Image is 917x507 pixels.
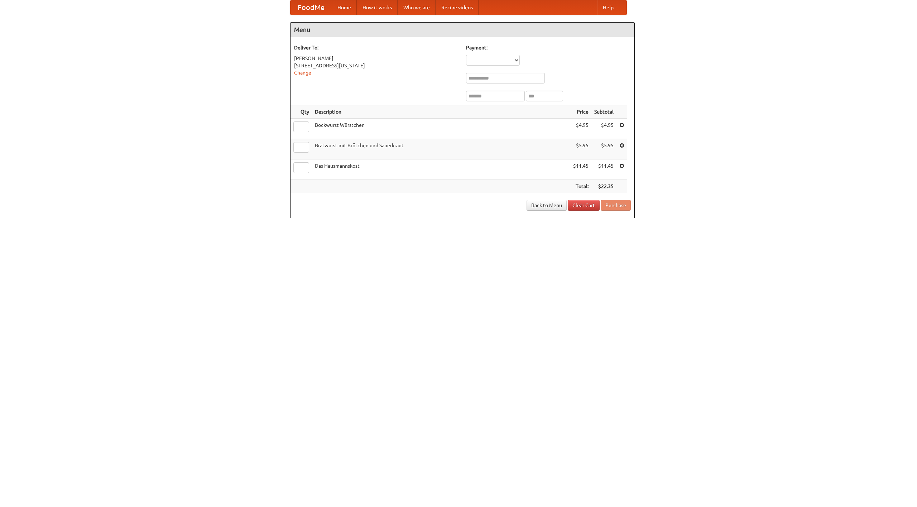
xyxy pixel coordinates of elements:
[312,119,570,139] td: Bockwurst Würstchen
[568,200,600,211] a: Clear Cart
[294,55,459,62] div: [PERSON_NAME]
[436,0,479,15] a: Recipe videos
[294,44,459,51] h5: Deliver To:
[291,105,312,119] th: Qty
[466,44,631,51] h5: Payment:
[591,159,616,180] td: $11.45
[601,200,631,211] button: Purchase
[357,0,398,15] a: How it works
[312,139,570,159] td: Bratwurst mit Brötchen und Sauerkraut
[570,139,591,159] td: $5.95
[591,119,616,139] td: $4.95
[294,62,459,69] div: [STREET_ADDRESS][US_STATE]
[591,139,616,159] td: $5.95
[291,0,332,15] a: FoodMe
[570,180,591,193] th: Total:
[312,159,570,180] td: Das Hausmannskost
[332,0,357,15] a: Home
[597,0,619,15] a: Help
[294,70,311,76] a: Change
[570,119,591,139] td: $4.95
[527,200,567,211] a: Back to Menu
[291,23,634,37] h4: Menu
[570,159,591,180] td: $11.45
[570,105,591,119] th: Price
[398,0,436,15] a: Who we are
[591,180,616,193] th: $22.35
[312,105,570,119] th: Description
[591,105,616,119] th: Subtotal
